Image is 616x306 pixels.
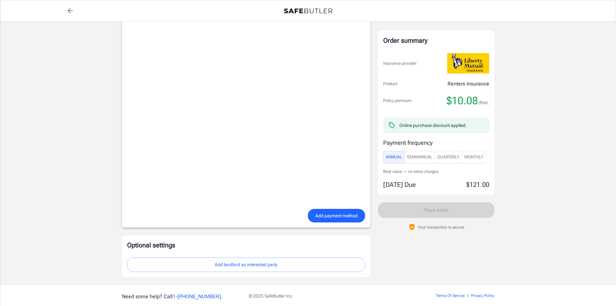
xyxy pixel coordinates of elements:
[383,60,416,67] p: Insurance provider
[383,36,489,45] div: Order summary
[383,81,397,87] p: Product
[479,98,489,107] span: /mo.
[127,257,365,272] button: Add landlord as interested party
[435,151,462,164] button: Quarterly
[315,212,358,220] span: Add payment method
[407,153,432,161] span: SemiAnnual
[386,153,402,161] span: Annual
[284,8,332,14] img: Back to quotes
[383,169,489,175] p: Best value — no extra charges.
[447,94,478,107] span: $10.08
[64,4,77,17] a: back to quotes
[383,97,411,104] p: Policy premium
[383,138,489,147] p: Payment frequency
[466,180,489,189] p: $121.00
[404,151,435,164] button: SemiAnnual
[122,293,241,300] p: Need some help? Call .
[249,293,399,299] p: © 2025 SafeButler Inc.
[383,151,405,164] button: Annual
[308,209,365,223] button: Add payment method
[464,153,483,161] span: Monthly
[448,80,489,88] p: Renters Insurance
[437,153,459,161] span: Quarterly
[383,180,416,189] p: [DATE] Due
[418,224,464,230] p: Your transaction is secure
[471,293,494,298] a: Privacy Policy
[399,122,467,129] div: Online purchase discount applied.
[436,293,465,298] a: Terms Of Service
[127,241,365,250] p: Optional settings
[467,293,468,298] span: |
[447,53,489,74] img: Liberty Mutual
[173,293,221,300] a: 1-[PHONE_NUMBER]
[462,151,486,164] button: Monthly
